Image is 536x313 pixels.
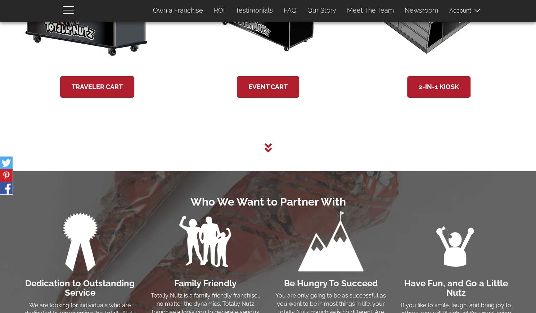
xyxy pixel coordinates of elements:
[399,279,513,298] h3: Have Fun, and Go a Little Nutz
[342,3,399,18] a: Meet The Team
[60,76,134,98] a: Traveler Cart
[17,196,519,208] h2: Who We Want to Partner With
[148,3,208,18] a: Own a Franchise
[278,3,302,18] a: FAQ
[237,76,299,98] a: Event Cart
[230,3,278,18] a: Testimonials
[302,3,342,18] a: Our Story
[399,3,443,18] a: Newsroom
[407,76,470,98] a: 2-in-1 Kiosk
[274,279,388,288] h3: Be Hungry To Succeed
[208,3,230,18] a: ROI
[148,279,262,288] h3: Family Friendly
[23,279,137,298] h3: Dedication to Outstanding Service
